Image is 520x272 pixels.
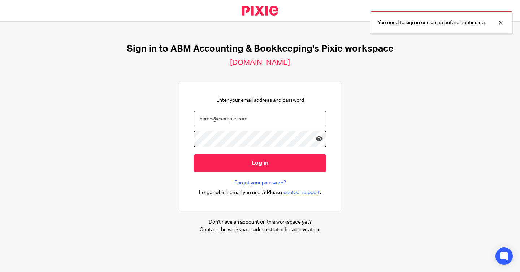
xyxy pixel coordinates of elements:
[200,219,320,226] p: Don't have an account on this workspace yet?
[194,111,326,127] input: name@example.com
[378,19,486,26] p: You need to sign in or sign up before continuing.
[230,58,290,67] h2: [DOMAIN_NAME]
[234,179,286,187] a: Forgot your password?
[283,189,320,196] span: contact support
[194,154,326,172] input: Log in
[200,226,320,233] p: Contact the workspace administrator for an invitation.
[199,188,321,197] div: .
[199,189,282,196] span: Forgot which email you used? Please
[127,43,394,54] h1: Sign in to ABM Accounting & Bookkeeping's Pixie workspace
[216,97,304,104] p: Enter your email address and password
